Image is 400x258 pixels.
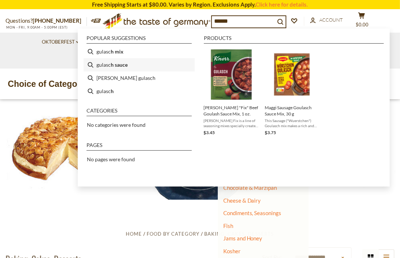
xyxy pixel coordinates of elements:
[33,17,81,24] a: [PHONE_NUMBER]
[205,48,258,101] img: Knorr Goulash Sauce Mix
[87,108,192,116] li: Categories
[204,36,384,44] li: Products
[84,85,195,98] li: gulasch
[84,58,195,71] li: gulasch sauce
[5,25,68,29] span: MON - FRI, 9:00AM - 5:00PM (EST)
[147,231,199,237] a: Food By Category
[265,130,276,135] span: $3.75
[87,36,192,44] li: Popular suggestions
[356,22,369,27] span: $0.00
[351,12,373,30] button: $0.00
[87,122,146,128] span: No categories were found
[203,104,259,117] span: [PERSON_NAME] "Fix" Beef Goulash Sauce Mix, 1 oz.
[223,184,277,191] a: Chocolate & Marzipan
[201,45,262,139] li: Knorr "Fix" Beef Goulash Sauce Mix, 1 oz.
[87,156,135,162] span: No pages were found
[266,48,319,101] img: Maggi Wurstchen Gulasch
[256,1,308,8] a: Click here for details.
[203,118,259,128] span: [PERSON_NAME] Fix is a line of seasoning mixes specially created to flavor specific dishes. With ...
[84,71,195,85] li: knorr gulasch
[223,248,241,254] a: Kosher
[5,16,87,26] p: Questions?
[265,104,320,117] span: Maggi Sausage Goulasch Sauce Mix, 30 g
[203,130,215,135] span: $3.45
[223,210,282,216] a: Condiments, Seasonings
[319,17,343,23] span: Account
[87,143,192,151] li: Pages
[84,45,195,58] li: gulasch mix
[265,118,320,128] span: This Sausage ("Wuerstchen") Goulasch mix makes a rich and savory gulasch sauce. Just add your fav...
[203,48,259,136] a: Knorr Goulash Sauce Mix[PERSON_NAME] "Fix" Beef Goulash Sauce Mix, 1 oz.[PERSON_NAME] Fix is a li...
[205,231,274,237] a: Baking, Cakes, Desserts
[265,48,320,136] a: Maggi Wurstchen GulaschMaggi Sausage Goulasch Sauce Mix, 30 gThis Sausage ("Wuerstchen") Goulasch...
[78,29,390,187] div: Instant Search Results
[223,222,233,229] a: Fish
[111,60,128,69] b: h sauce
[126,231,142,237] a: Home
[111,47,124,56] b: h mix
[223,197,261,204] a: Cheese & Dairy
[262,45,323,139] li: Maggi Sausage Goulasch Sauce Mix, 30 g
[111,87,114,95] b: h
[42,38,80,46] a: Oktoberfest
[223,235,263,242] a: Jams and Honey
[310,16,343,24] a: Account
